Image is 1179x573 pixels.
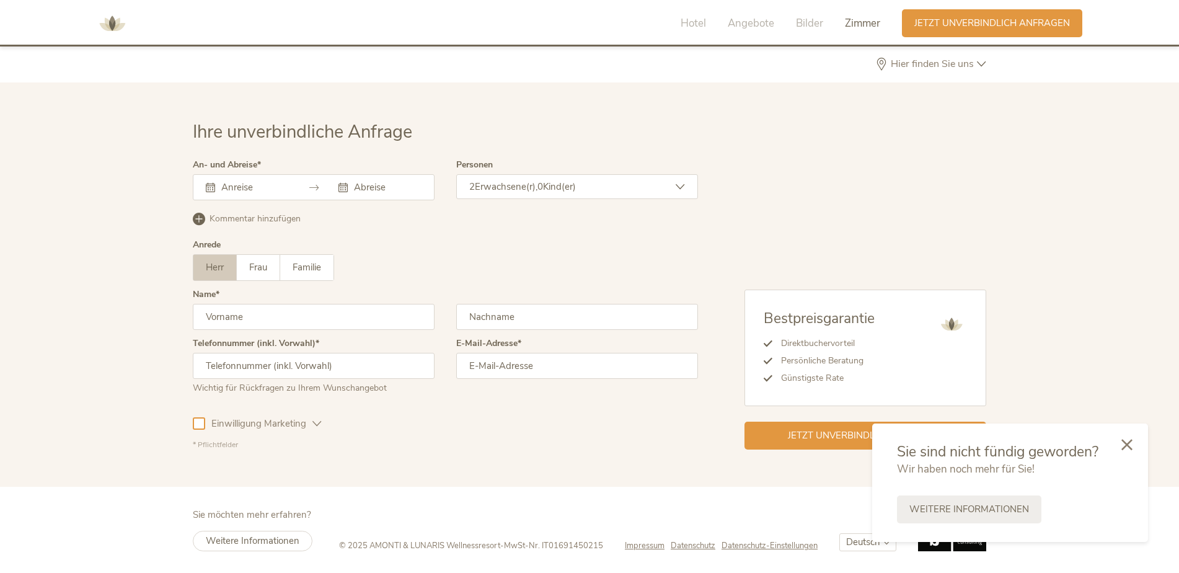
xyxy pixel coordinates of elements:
[537,180,543,193] span: 0
[193,531,312,551] a: Weitere Informationen
[936,309,967,340] img: AMONTI & LUNARIS Wellnessresort
[728,16,774,30] span: Angebote
[94,5,131,42] img: AMONTI & LUNARIS Wellnessresort
[206,535,299,547] span: Weitere Informationen
[249,261,267,273] span: Frau
[772,352,875,370] li: Persönliche Beratung
[469,180,475,193] span: 2
[772,335,875,352] li: Direktbuchervorteil
[210,213,301,225] span: Kommentar hinzufügen
[625,540,665,551] span: Impressum
[764,309,875,328] span: Bestpreisgarantie
[193,339,319,348] label: Telefonnummer (inkl. Vorwahl)
[193,379,435,394] div: Wichtig für Rückfragen zu Ihrem Wunschangebot
[456,161,493,169] label: Personen
[351,181,422,193] input: Abreise
[681,16,706,30] span: Hotel
[796,16,823,30] span: Bilder
[914,17,1070,30] span: Jetzt unverbindlich anfragen
[543,180,576,193] span: Kind(er)
[339,540,500,551] span: © 2025 AMONTI & LUNARIS Wellnessresort
[671,540,715,551] span: Datenschutz
[193,353,435,379] input: Telefonnummer (inkl. Vorwahl)
[788,429,943,442] span: Jetzt unverbindlich anfragen
[94,19,131,27] a: AMONTI & LUNARIS Wellnessresort
[897,495,1041,523] a: Weitere Informationen
[193,120,412,144] span: Ihre unverbindliche Anfrage
[193,161,261,169] label: An- und Abreise
[218,181,289,193] input: Anreise
[193,290,219,299] label: Name
[205,417,312,430] span: Einwilligung Marketing
[671,540,722,551] a: Datenschutz
[193,509,311,521] span: Sie möchten mehr erfahren?
[897,462,1035,476] span: Wir haben noch mehr für Sie!
[772,370,875,387] li: Günstigste Rate
[722,540,818,551] a: Datenschutz-Einstellungen
[897,442,1098,461] span: Sie sind nicht fündig geworden?
[293,261,321,273] span: Familie
[456,353,698,379] input: E-Mail-Adresse
[206,261,224,273] span: Herr
[193,241,221,249] div: Anrede
[625,540,671,551] a: Impressum
[909,503,1029,516] span: Weitere Informationen
[456,339,521,348] label: E-Mail-Adresse
[475,180,537,193] span: Erwachsene(r),
[504,540,603,551] span: MwSt-Nr. IT01691450215
[888,59,977,69] span: Hier finden Sie uns
[456,304,698,330] input: Nachname
[193,304,435,330] input: Vorname
[193,440,698,450] div: * Pflichtfelder
[500,540,504,551] span: -
[845,16,880,30] span: Zimmer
